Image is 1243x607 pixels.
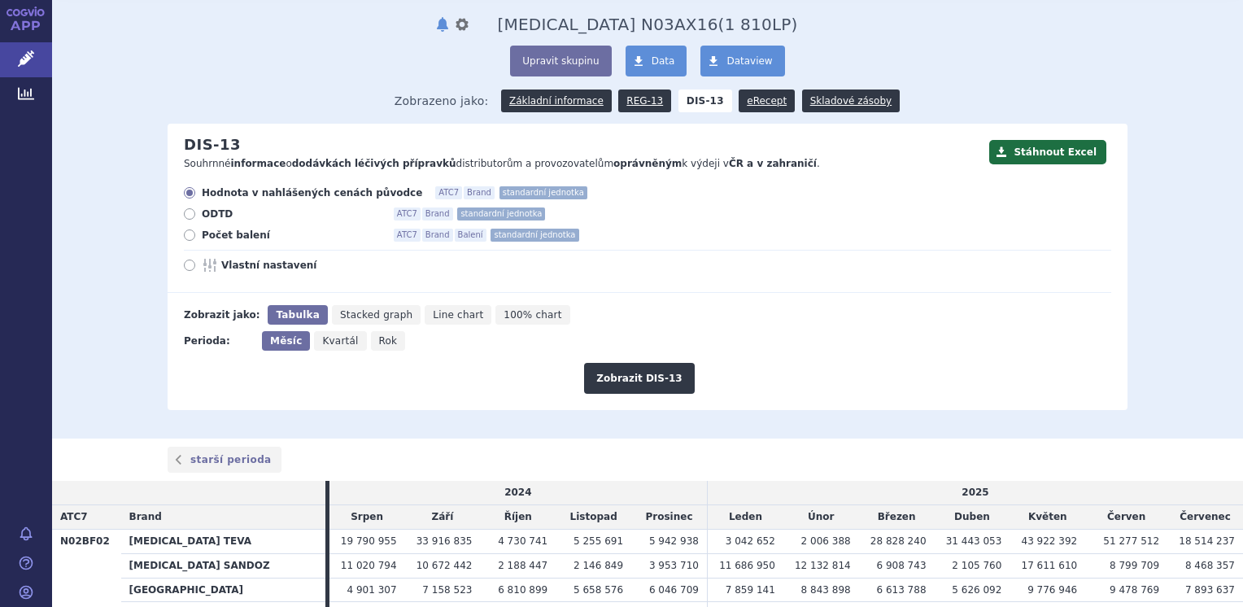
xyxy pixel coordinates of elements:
[329,481,708,504] td: 2024
[725,15,772,34] span: 1 810
[433,309,483,321] span: Line chart
[394,229,421,242] span: ATC7
[1010,505,1085,530] td: Květen
[394,207,421,221] span: ATC7
[718,15,798,34] span: ( LP)
[498,560,547,571] span: 2 188 447
[952,584,1001,596] span: 5 626 092
[1110,560,1159,571] span: 8 799 709
[859,505,935,530] td: Březen
[1027,584,1077,596] span: 9 776 946
[1022,535,1078,547] span: 43 922 392
[574,584,623,596] span: 5 658 576
[989,140,1106,164] button: Stáhnout Excel
[231,158,286,169] strong: informace
[498,15,718,34] span: Pregabalin N03AX16
[221,259,400,272] span: Vlastní nastavení
[341,560,397,571] span: 11 020 794
[422,207,453,221] span: Brand
[707,505,783,530] td: Leden
[876,584,926,596] span: 6 613 788
[556,505,631,530] td: Listopad
[129,511,162,522] span: Brand
[726,535,775,547] span: 3 042 652
[455,229,486,242] span: Balení
[574,560,623,571] span: 2 146 849
[631,505,707,530] td: Prosinec
[292,158,456,169] strong: dodávkách léčivých přípravků
[1167,505,1243,530] td: Červenec
[405,505,481,530] td: Září
[435,186,462,199] span: ATC7
[649,535,699,547] span: 5 942 938
[935,505,1010,530] td: Duben
[395,90,489,112] span: Zobrazeno jako:
[946,535,1002,547] span: 31 443 053
[783,505,859,530] td: Únor
[322,335,358,347] span: Kvartál
[121,553,325,578] th: [MEDICAL_DATA] SANDOZ
[719,560,775,571] span: 11 686 950
[121,529,325,553] th: [MEDICAL_DATA] TEVA
[678,90,732,112] strong: DIS-13
[729,158,817,169] strong: ČR a v zahraničí
[464,186,495,199] span: Brand
[1103,535,1159,547] span: 51 277 512
[184,157,981,171] p: Souhrnné o distributorům a provozovatelům k výdeji v .
[202,207,381,221] span: ODTD
[498,535,547,547] span: 4 730 741
[422,584,472,596] span: 7 158 523
[1022,560,1078,571] span: 17 611 610
[1185,560,1235,571] span: 8 468 357
[1110,584,1159,596] span: 9 478 769
[422,229,453,242] span: Brand
[739,90,795,112] a: eRecept
[454,15,470,34] button: nastavení
[417,535,473,547] span: 33 916 835
[457,207,545,221] span: standardní jednotka
[801,535,851,547] span: 2 006 388
[726,584,775,596] span: 7 859 141
[341,535,397,547] span: 19 790 955
[270,335,302,347] span: Měsíc
[379,335,398,347] span: Rok
[1085,505,1167,530] td: Červen
[584,363,694,394] button: Zobrazit DIS-13
[1179,535,1235,547] span: 18 514 237
[340,309,412,321] span: Stacked graph
[184,305,260,325] div: Zobrazit jako:
[649,560,699,571] span: 3 953 710
[184,331,254,351] div: Perioda:
[417,560,473,571] span: 10 672 442
[870,535,927,547] span: 28 828 240
[347,584,396,596] span: 4 901 307
[202,186,422,199] span: Hodnota v nahlášených cenách původce
[613,158,682,169] strong: oprávněným
[876,560,926,571] span: 6 908 743
[498,584,547,596] span: 6 810 899
[184,136,241,154] h2: DIS-13
[60,511,88,522] span: ATC7
[649,584,699,596] span: 6 046 709
[491,229,578,242] span: standardní jednotka
[168,447,281,473] a: starší perioda
[480,505,556,530] td: Říjen
[501,90,612,112] a: Základní informace
[626,46,687,76] a: Data
[952,560,1001,571] span: 2 105 760
[499,186,587,199] span: standardní jednotka
[801,584,851,596] span: 8 843 898
[618,90,671,112] a: REG-13
[434,15,451,34] button: notifikace
[504,309,561,321] span: 100% chart
[726,55,772,67] span: Dataview
[121,578,325,602] th: [GEOGRAPHIC_DATA]
[652,55,675,67] span: Data
[700,46,784,76] a: Dataview
[329,505,405,530] td: Srpen
[202,229,381,242] span: Počet balení
[1185,584,1235,596] span: 7 893 637
[707,481,1243,504] td: 2025
[802,90,900,112] a: Skladové zásoby
[276,309,319,321] span: Tabulka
